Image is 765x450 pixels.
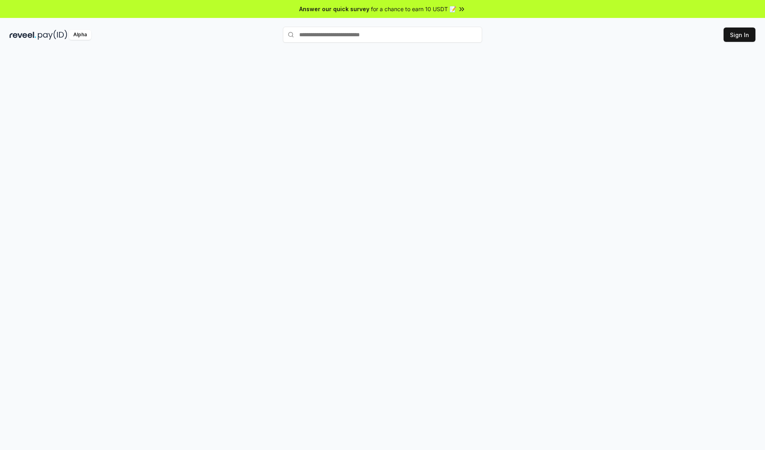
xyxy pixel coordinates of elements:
div: Alpha [69,30,91,40]
img: pay_id [38,30,67,40]
span: for a chance to earn 10 USDT 📝 [371,5,456,13]
button: Sign In [724,28,755,42]
img: reveel_dark [10,30,36,40]
span: Answer our quick survey [299,5,369,13]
